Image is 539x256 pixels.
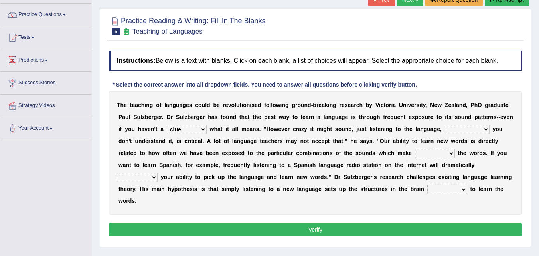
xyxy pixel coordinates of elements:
[333,102,336,108] b: g
[312,126,314,132] b: t
[256,126,259,132] b: s
[448,114,452,120] b: s
[366,114,370,120] b: o
[437,102,442,108] b: w
[503,114,507,120] b: v
[335,114,339,120] b: u
[458,114,461,120] b: o
[298,126,301,132] b: a
[461,114,465,120] b: u
[366,102,369,108] b: b
[223,102,225,108] b: r
[338,114,342,120] b: a
[335,126,338,132] b: s
[169,102,173,108] b: n
[183,114,185,120] b: l
[404,114,406,120] b: t
[176,102,180,108] b: u
[342,126,345,132] b: u
[125,114,129,120] b: u
[138,126,142,132] b: h
[132,28,203,35] small: Teaching of Languages
[125,126,128,132] b: y
[135,102,138,108] b: a
[233,114,236,120] b: d
[282,102,285,108] b: n
[348,126,352,132] b: d
[221,114,223,120] b: f
[180,102,183,108] b: a
[176,114,180,120] b: S
[166,102,169,108] b: a
[304,102,308,108] b: n
[364,114,366,120] b: r
[430,102,434,108] b: N
[322,102,325,108] b: a
[434,102,437,108] b: e
[316,102,318,108] b: r
[203,114,205,120] b: r
[278,126,281,132] b: e
[332,114,335,120] b: g
[235,102,236,108] b: l
[425,114,428,120] b: u
[148,114,152,120] b: e
[132,126,135,132] b: u
[416,102,419,108] b: s
[313,102,316,108] b: b
[141,102,145,108] b: h
[379,102,381,108] b: i
[270,114,274,120] b: s
[454,114,458,120] b: s
[253,114,255,120] b: t
[156,102,160,108] b: o
[198,102,202,108] b: o
[118,126,120,132] b: i
[144,126,148,132] b: v
[154,126,155,132] b: '
[494,114,497,120] b: s
[133,114,137,120] b: S
[112,28,120,35] span: 5
[399,102,403,108] b: U
[328,102,330,108] b: i
[348,102,351,108] b: e
[0,117,91,137] a: Your Account
[422,114,425,120] b: s
[359,102,363,108] b: h
[160,126,164,132] b: a
[454,102,456,108] b: l
[383,114,385,120] b: f
[509,114,513,120] b: n
[249,126,253,132] b: a
[318,102,322,108] b: e
[270,126,274,132] b: o
[0,26,91,46] a: Tests
[428,114,430,120] b: r
[199,114,203,120] b: e
[118,114,122,120] b: P
[120,102,124,108] b: h
[294,114,298,120] b: o
[130,102,132,108] b: t
[325,102,328,108] b: k
[419,102,421,108] b: i
[361,114,364,120] b: h
[124,102,127,108] b: e
[142,114,145,120] b: z
[377,114,380,120] b: h
[500,102,503,108] b: a
[157,114,160,120] b: e
[342,114,345,120] b: g
[497,102,501,108] b: u
[210,126,214,132] b: w
[268,114,271,120] b: e
[225,102,228,108] b: e
[370,114,373,120] b: u
[407,102,408,108] b: i
[0,4,91,24] a: Practice Questions
[276,102,280,108] b: w
[488,102,490,108] b: r
[322,126,323,132] b: i
[258,102,261,108] b: d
